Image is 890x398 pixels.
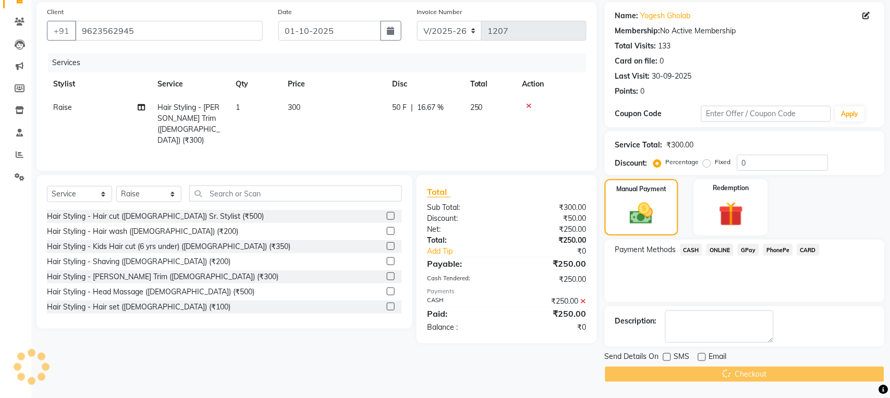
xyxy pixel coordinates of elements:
div: Discount: [419,213,507,224]
div: Hair Styling - Hair cut ([DEMOGRAPHIC_DATA]) Sr. Stylist (₹500) [47,211,264,222]
span: Hair Styling - [PERSON_NAME] Trim ([DEMOGRAPHIC_DATA]) (₹300) [157,103,220,145]
div: 0 [641,86,645,97]
button: Apply [835,106,865,122]
div: Net: [419,224,507,235]
div: Sub Total: [419,202,507,213]
div: Services [48,53,594,72]
button: +91 [47,21,76,41]
div: Hair Styling - Head Massage ([DEMOGRAPHIC_DATA]) (₹500) [47,287,254,297]
label: Date [278,7,292,17]
div: Hair Styling - [PERSON_NAME] Trim ([DEMOGRAPHIC_DATA]) (₹300) [47,271,278,282]
div: ₹250.00 [507,235,594,246]
div: 0 [660,56,664,67]
span: ONLINE [706,244,734,256]
label: Invoice Number [417,7,462,17]
div: ₹250.00 [507,257,594,270]
label: Client [47,7,64,17]
div: ₹300.00 [667,140,694,151]
div: Service Total: [615,140,663,151]
div: Total: [419,235,507,246]
div: Hair Styling - Shaving ([DEMOGRAPHIC_DATA]) (₹200) [47,256,230,267]
span: CASH [680,244,703,256]
span: CARD [797,244,820,256]
th: Disc [386,72,464,96]
div: ₹250.00 [507,307,594,320]
input: Search or Scan [189,185,402,202]
span: Total [427,186,451,197]
div: ₹50.00 [507,213,594,224]
div: Membership: [615,26,661,36]
input: Enter Offer / Coupon Code [701,106,831,122]
img: _gift.svg [711,199,751,229]
div: Last Visit: [615,71,650,82]
div: 133 [659,41,671,52]
div: Name: [615,10,639,21]
div: Coupon Code [615,108,702,119]
div: No Active Membership [615,26,874,36]
label: Redemption [713,183,749,193]
span: 300 [288,103,300,112]
th: Qty [229,72,282,96]
span: 50 F [392,102,407,113]
span: 16.67 % [417,102,444,113]
th: Service [151,72,229,96]
div: Description: [615,316,657,327]
label: Percentage [666,157,699,167]
th: Total [464,72,516,96]
div: Cash Tendered: [419,274,507,285]
th: Stylist [47,72,151,96]
span: PhonePe [763,244,793,256]
div: Discount: [615,158,648,169]
span: Raise [53,103,72,112]
th: Price [282,72,386,96]
div: Payable: [419,257,507,270]
span: SMS [674,351,690,364]
a: Add Tip [419,246,521,257]
span: GPay [738,244,759,256]
div: ₹300.00 [507,202,594,213]
div: ₹250.00 [507,274,594,285]
label: Fixed [715,157,731,167]
label: Manual Payment [617,184,667,194]
div: Payments [427,287,586,296]
div: ₹250.00 [507,296,594,307]
div: ₹250.00 [507,224,594,235]
div: ₹0 [521,246,594,257]
span: 250 [470,103,483,112]
div: 30-09-2025 [652,71,692,82]
div: Total Visits: [615,41,656,52]
div: Paid: [419,307,507,320]
div: CASH [419,296,507,307]
input: Search by Name/Mobile/Email/Code [75,21,263,41]
div: Hair Styling - Kids Hair cut (6 yrs under) ([DEMOGRAPHIC_DATA]) (₹350) [47,241,290,252]
div: Hair Styling - Hair set ([DEMOGRAPHIC_DATA]) (₹100) [47,302,230,313]
th: Action [516,72,587,96]
img: _cash.svg [623,200,661,227]
a: Yogesh Gholab [641,10,691,21]
div: Points: [615,86,639,97]
div: Hair Styling - Hair wash ([DEMOGRAPHIC_DATA]) (₹200) [47,226,238,237]
div: Balance : [419,322,507,333]
span: Email [709,351,727,364]
span: Payment Methods [615,244,676,255]
span: | [411,102,413,113]
span: 1 [236,103,240,112]
div: Card on file: [615,56,658,67]
div: ₹0 [507,322,594,333]
span: Send Details On [605,351,659,364]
